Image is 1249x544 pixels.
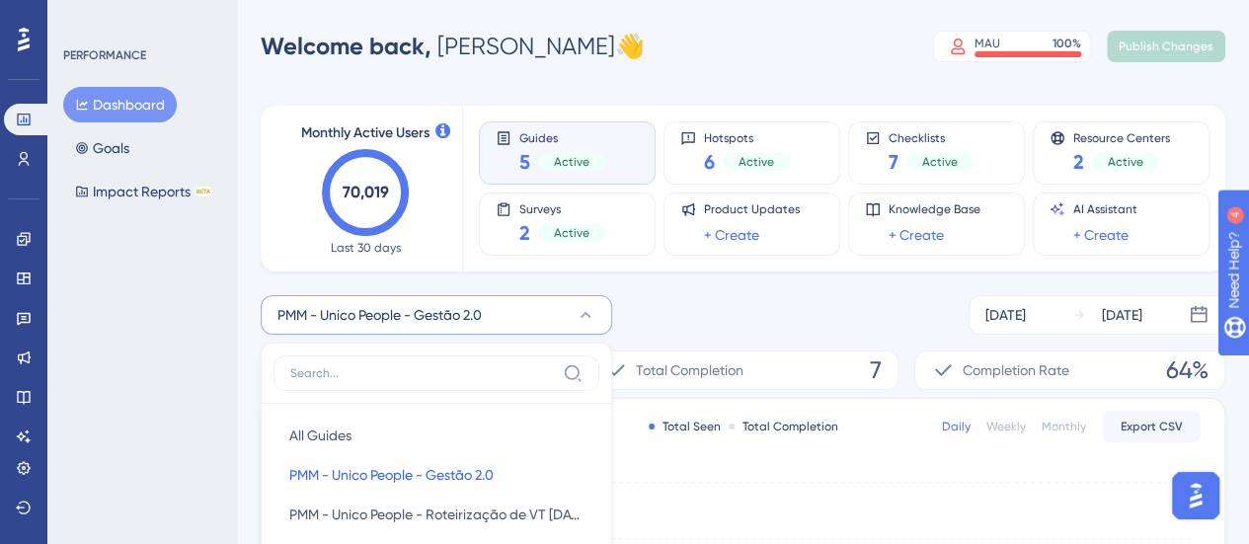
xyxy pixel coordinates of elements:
[922,154,958,170] span: Active
[870,354,882,386] span: 7
[889,148,898,176] span: 7
[889,130,974,144] span: Checklists
[729,419,838,434] div: Total Completion
[289,463,494,487] span: PMM - Unico People - Gestão 2.0
[554,225,589,241] span: Active
[63,87,177,122] button: Dashboard
[137,10,143,26] div: 4
[704,223,759,247] a: + Create
[277,303,482,327] span: PMM - Unico People - Gestão 2.0
[519,148,530,176] span: 5
[519,130,605,144] span: Guides
[986,419,1026,434] div: Weekly
[649,419,721,434] div: Total Seen
[195,187,212,196] div: BETA
[1102,303,1142,327] div: [DATE]
[1166,354,1209,386] span: 64%
[1166,466,1225,525] iframe: UserGuiding AI Assistant Launcher
[273,495,599,534] button: PMM - Unico People - Roteirização de VT [DATE]
[1119,39,1213,54] span: Publish Changes
[261,32,431,60] span: Welcome back,
[1108,154,1143,170] span: Active
[46,5,123,29] span: Need Help?
[942,419,971,434] div: Daily
[301,121,429,145] span: Monthly Active Users
[1073,130,1170,144] span: Resource Centers
[1121,419,1183,434] span: Export CSV
[704,148,715,176] span: 6
[889,223,944,247] a: + Create
[963,358,1069,382] span: Completion Rate
[519,219,530,247] span: 2
[985,303,1026,327] div: [DATE]
[261,295,612,335] button: PMM - Unico People - Gestão 2.0
[554,154,589,170] span: Active
[63,130,141,166] button: Goals
[704,201,800,217] span: Product Updates
[1107,31,1225,62] button: Publish Changes
[739,154,774,170] span: Active
[289,424,351,447] span: All Guides
[889,201,980,217] span: Knowledge Base
[1073,223,1129,247] a: + Create
[331,240,401,256] span: Last 30 days
[63,174,224,209] button: Impact ReportsBETA
[290,365,555,381] input: Search...
[1102,411,1201,442] button: Export CSV
[63,47,146,63] div: PERFORMANCE
[1073,148,1084,176] span: 2
[519,201,605,215] span: Surveys
[273,455,599,495] button: PMM - Unico People - Gestão 2.0
[1042,419,1086,434] div: Monthly
[343,183,389,201] text: 70,019
[289,503,584,526] span: PMM - Unico People - Roteirização de VT [DATE]
[1073,201,1137,217] span: AI Assistant
[261,31,645,62] div: [PERSON_NAME] 👋
[975,36,1000,51] div: MAU
[704,130,790,144] span: Hotspots
[1053,36,1081,51] div: 100 %
[273,416,599,455] button: All Guides
[636,358,743,382] span: Total Completion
